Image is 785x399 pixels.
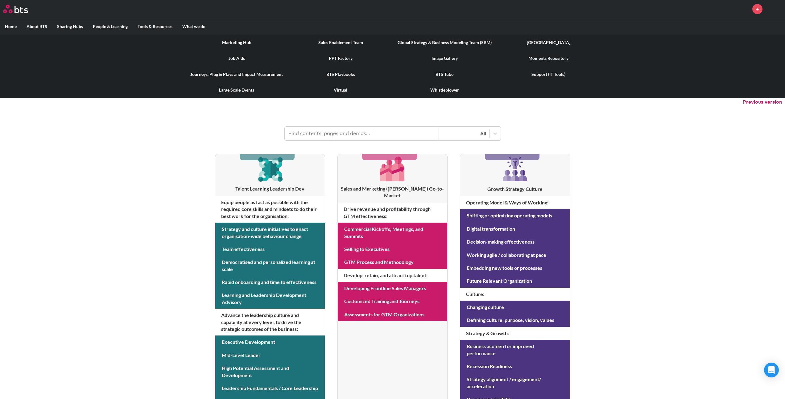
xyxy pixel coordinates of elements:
[500,154,530,184] img: [object Object]
[338,269,447,282] h4: Develop, retain, and attract top talent :
[3,5,28,13] img: BTS Logo
[442,130,486,137] div: All
[460,288,570,301] h4: Culture :
[215,185,325,192] h3: Talent Learning Leadership Dev
[460,327,570,340] h4: Strategy & Growth :
[767,2,782,16] img: Wesley Calderon
[378,154,407,183] img: [object Object]
[52,19,88,35] label: Sharing Hubs
[255,154,285,183] img: [object Object]
[133,19,177,35] label: Tools & Resources
[743,99,782,105] button: Previous version
[752,4,762,14] a: +
[460,186,570,192] h3: Growth Strategy Culture
[764,363,779,377] div: Open Intercom Messenger
[3,5,39,13] a: Go home
[338,185,447,199] h3: Sales and Marketing ([PERSON_NAME]) Go-to-Market
[285,127,439,140] input: Find contents, pages and demos...
[215,196,325,223] h4: Equip people as fast as possible with the required core skills and mindsets to do their best work...
[460,196,570,209] h4: Operating Model & Ways of Working :
[215,309,325,335] h4: Advance the leadership culture and capability at every level, to drive the strategic outcomes of ...
[177,19,210,35] label: What we do
[88,19,133,35] label: People & Learning
[767,2,782,16] a: Profile
[338,203,447,223] h4: Drive revenue and profitability through GTM effectiveness :
[22,19,52,35] label: About BTS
